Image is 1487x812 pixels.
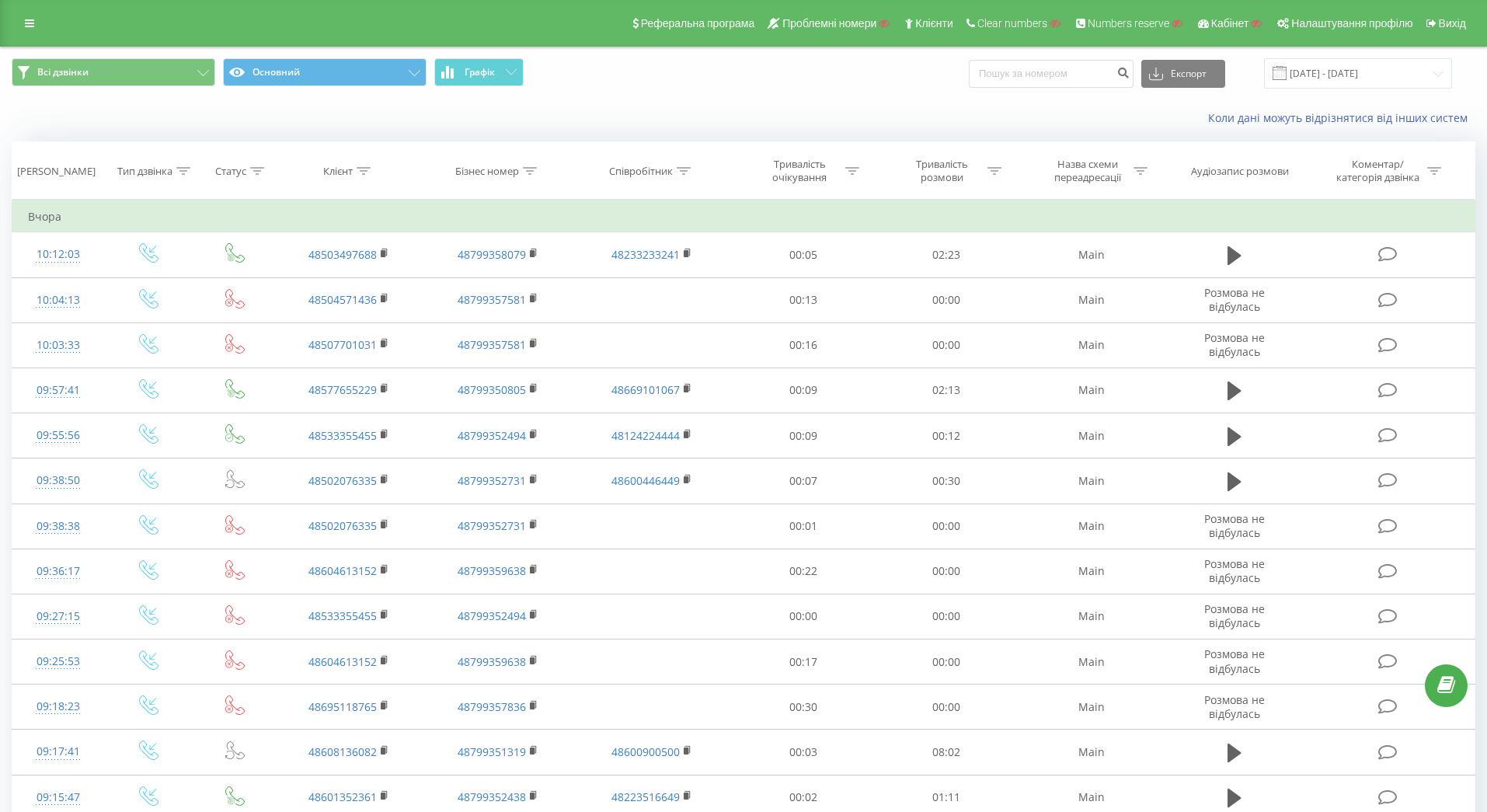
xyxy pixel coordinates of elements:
a: 48604613152 [308,654,377,669]
div: Коментар/категорія дзвінка [1332,158,1423,184]
a: 48799352731 [458,518,526,533]
div: Співробітник [609,165,673,178]
span: Кабінет [1211,17,1249,30]
td: 00:22 [732,549,875,594]
div: Статус [215,165,246,178]
td: Main [1018,277,1166,322]
div: 09:38:50 [28,465,88,496]
a: 48799357581 [458,292,526,307]
td: 00:09 [732,413,875,458]
td: Main [1018,413,1166,458]
td: 00:00 [875,322,1018,368]
span: Розмова не відбулась [1204,285,1265,314]
a: 48608136082 [308,744,377,759]
span: Вихід [1439,17,1466,30]
a: 48507701031 [308,337,377,352]
a: 48695118765 [308,699,377,714]
div: Бізнес номер [455,165,519,178]
span: Розмова не відбулась [1204,692,1265,721]
a: 48799359638 [458,654,526,669]
td: 00:30 [732,685,875,730]
button: Основний [223,58,427,86]
td: 02:23 [875,232,1018,277]
a: 48504571436 [308,292,377,307]
a: 48533355455 [308,428,377,443]
td: 00:00 [732,594,875,639]
a: Коли дані можуть відрізнятися вiд інших систем [1208,110,1475,125]
td: 00:09 [732,368,875,413]
div: Клієнт [323,165,353,178]
td: Main [1018,594,1166,639]
td: Main [1018,549,1166,594]
td: Main [1018,639,1166,685]
div: 10:03:33 [28,330,88,361]
td: Main [1018,504,1166,549]
span: Розмова не відбулась [1204,556,1265,585]
td: 00:00 [875,639,1018,685]
td: Main [1018,322,1166,368]
td: 00:17 [732,639,875,685]
button: Всі дзвінки [12,58,215,86]
a: 48600900500 [611,744,680,759]
a: 48503497688 [308,247,377,262]
div: 09:25:53 [28,646,88,677]
div: 09:18:23 [28,692,88,722]
a: 48502076335 [308,518,377,533]
div: 09:36:17 [28,556,88,587]
div: 09:57:41 [28,375,88,406]
span: Клієнти [915,17,953,30]
a: 48799352494 [458,428,526,443]
td: 00:16 [732,322,875,368]
a: 48799352731 [458,473,526,488]
td: Main [1018,730,1166,775]
td: Main [1018,458,1166,504]
td: 00:00 [875,549,1018,594]
a: 48799358079 [458,247,526,262]
a: 48799352494 [458,608,526,623]
span: Clear numbers [977,17,1047,30]
div: 09:55:56 [28,420,88,451]
a: 48799357836 [458,699,526,714]
td: 00:00 [875,504,1018,549]
span: Всі дзвінки [37,66,89,78]
td: Main [1018,685,1166,730]
td: 00:00 [875,685,1018,730]
a: 48223516649 [611,789,680,804]
a: 48799357581 [458,337,526,352]
td: 00:00 [875,277,1018,322]
td: 00:03 [732,730,875,775]
div: Аудіозапис розмови [1191,165,1289,178]
input: Пошук за номером [969,60,1134,88]
div: 09:27:15 [28,601,88,632]
span: Розмова не відбулась [1204,511,1265,540]
span: Графік [465,67,495,78]
td: 08:02 [875,730,1018,775]
div: 10:04:13 [28,285,88,315]
td: 02:13 [875,368,1018,413]
div: 09:38:38 [28,511,88,542]
td: Вчора [12,201,1475,232]
div: Тип дзвінка [117,165,172,178]
div: [PERSON_NAME] [17,165,96,178]
a: 48233233241 [611,247,680,262]
td: Main [1018,232,1166,277]
a: 48604613152 [308,563,377,578]
td: 00:05 [732,232,875,277]
span: Розмова не відбулась [1204,330,1265,359]
a: 48799350805 [458,382,526,397]
td: 00:13 [732,277,875,322]
div: Тривалість очікування [758,158,841,184]
a: 48533355455 [308,608,377,623]
button: Експорт [1141,60,1225,88]
div: Тривалість розмови [900,158,984,184]
a: 48600446449 [611,473,680,488]
span: Налаштування профілю [1291,17,1412,30]
span: Розмова не відбулась [1204,601,1265,630]
a: 48799352438 [458,789,526,804]
td: Main [1018,368,1166,413]
div: 10:12:03 [28,239,88,270]
a: 48799351319 [458,744,526,759]
span: Реферальна програма [641,17,755,30]
td: 00:12 [875,413,1018,458]
button: Графік [434,58,524,86]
